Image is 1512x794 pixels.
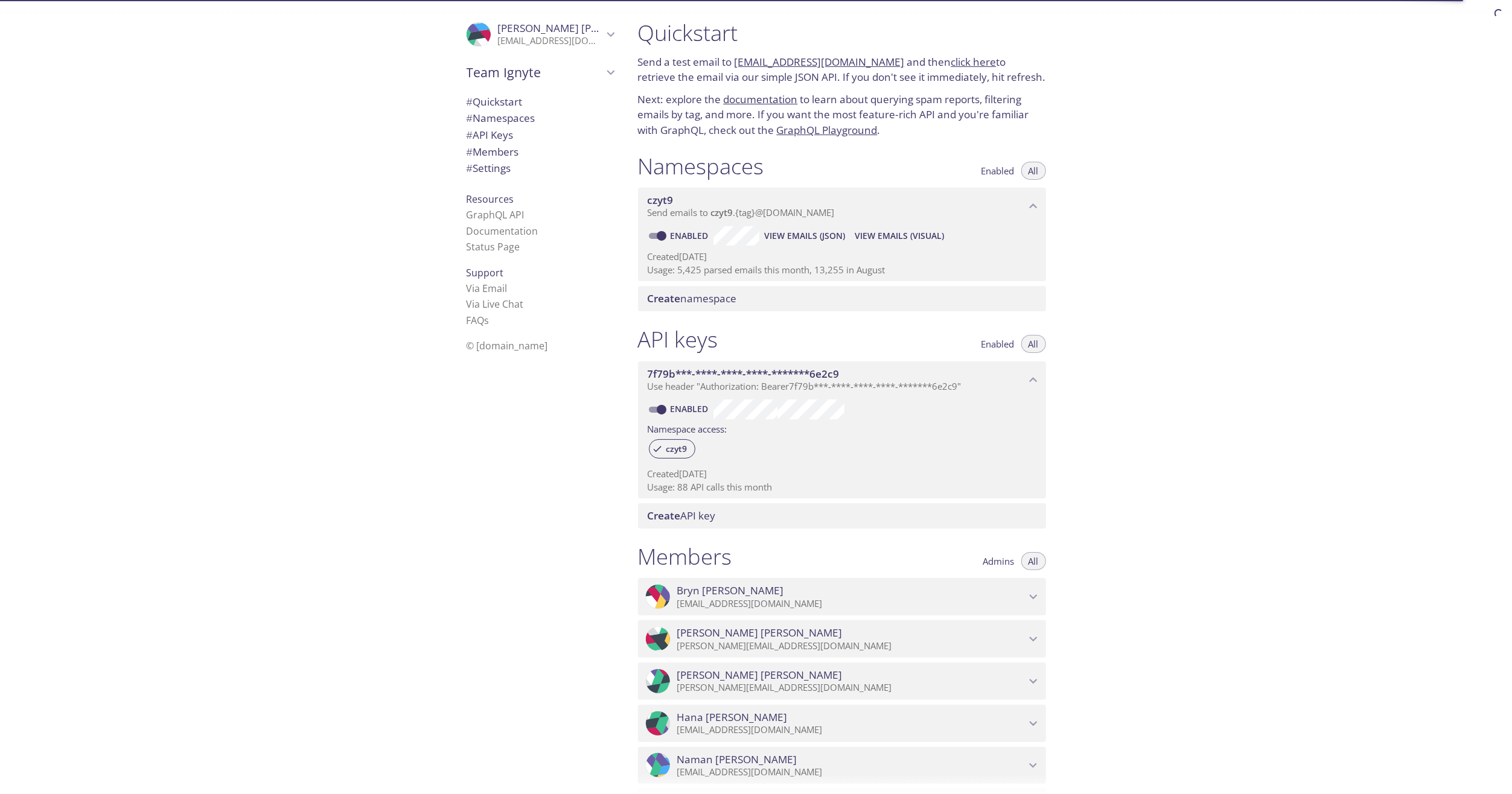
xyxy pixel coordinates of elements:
[677,753,797,766] span: Naman [PERSON_NAME]
[467,314,490,327] a: FAQ
[648,264,1036,276] p: Usage: 5,425 parsed emails this month, 13,255 in August
[669,230,713,241] a: Enabled
[467,224,538,238] a: Documentation
[659,443,695,454] span: czyt9
[457,127,624,144] div: API Keys
[677,584,784,597] span: Bryn [PERSON_NAME]
[457,94,624,110] div: Quickstart
[638,662,1046,700] div: Jason Yang
[638,326,718,353] h1: API keys
[638,286,1046,311] div: Create namespace
[648,250,1036,263] p: Created [DATE]
[457,110,624,127] div: Namespaces
[467,145,519,159] span: Members
[485,314,490,327] span: s
[457,14,624,54] div: Megan Slota
[735,55,905,69] a: [EMAIL_ADDRESS][DOMAIN_NAME]
[467,161,511,175] span: Settings
[648,206,835,218] span: Send emails to . {tag} @[DOMAIN_NAME]
[467,95,473,109] span: #
[638,19,1046,46] h1: Quickstart
[648,509,716,522] span: API key
[638,543,732,570] h1: Members
[677,766,1026,778] p: [EMAIL_ADDRESS][DOMAIN_NAME]
[976,552,1022,570] button: Admins
[638,92,1046,138] p: Next: explore the to learn about querying spam reports, filtering emails by tag, and more. If you...
[467,128,514,142] span: API Keys
[648,509,681,522] span: Create
[467,282,508,295] a: Via Email
[467,128,473,142] span: #
[648,481,1036,494] p: Usage: 88 API calls this month
[638,705,1046,742] div: Hana Shen
[457,144,624,160] div: Members
[1021,335,1046,353] button: All
[638,503,1046,529] div: Create API Key
[457,57,624,88] div: Team Ignyte
[638,578,1046,615] div: Bryn Portella
[498,21,663,35] span: [PERSON_NAME] [PERSON_NAME]
[951,55,997,69] a: click here
[467,95,523,109] span: Quickstart
[759,226,850,246] button: View Emails (JSON)
[677,724,1026,736] p: [EMAIL_ADDRESS][DOMAIN_NAME]
[467,339,548,352] span: © [DOMAIN_NAME]
[638,620,1046,658] div: Jacob Hayhurst
[1021,162,1046,180] button: All
[467,111,473,125] span: #
[467,64,603,81] span: Team Ignyte
[467,266,504,279] span: Support
[855,229,944,243] span: View Emails (Visual)
[677,640,1026,652] p: [PERSON_NAME][EMAIL_ADDRESS][DOMAIN_NAME]
[677,626,843,640] span: [PERSON_NAME] [PERSON_NAME]
[498,35,603,47] p: [EMAIL_ADDRESS][DOMAIN_NAME]
[648,419,727,437] label: Namespace access:
[850,226,949,246] button: View Emails (Visual)
[467,192,514,206] span: Resources
[648,291,681,305] span: Create
[669,403,713,414] a: Enabled
[467,240,520,253] a: Status Page
[1021,552,1046,570] button: All
[677,682,1026,694] p: [PERSON_NAME][EMAIL_ADDRESS][DOMAIN_NAME]
[648,193,674,207] span: czyt9
[648,291,737,305] span: namespace
[638,188,1046,225] div: czyt9 namespace
[677,711,788,724] span: Hana [PERSON_NAME]
[648,468,1036,480] p: Created [DATE]
[974,335,1022,353] button: Enabled
[467,161,473,175] span: #
[649,439,695,459] div: czyt9
[677,598,1026,610] p: [EMAIL_ADDRESS][DOMAIN_NAME]
[638,747,1046,784] div: Naman Pareek
[467,208,525,221] a: GraphQL API
[467,297,524,311] a: Via Live Chat
[677,669,843,682] span: [PERSON_NAME] [PERSON_NAME]
[467,111,535,125] span: Namespaces
[638,54,1046,85] p: Send a test email to and then to retrieve the email via our simple JSON API. If you don't see it ...
[467,145,473,159] span: #
[711,206,733,218] span: czyt9
[457,160,624,177] div: Team Settings
[777,123,878,137] a: GraphQL Playground
[764,229,845,243] span: View Emails (JSON)
[974,162,1022,180] button: Enabled
[724,92,798,106] a: documentation
[638,153,764,180] h1: Namespaces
